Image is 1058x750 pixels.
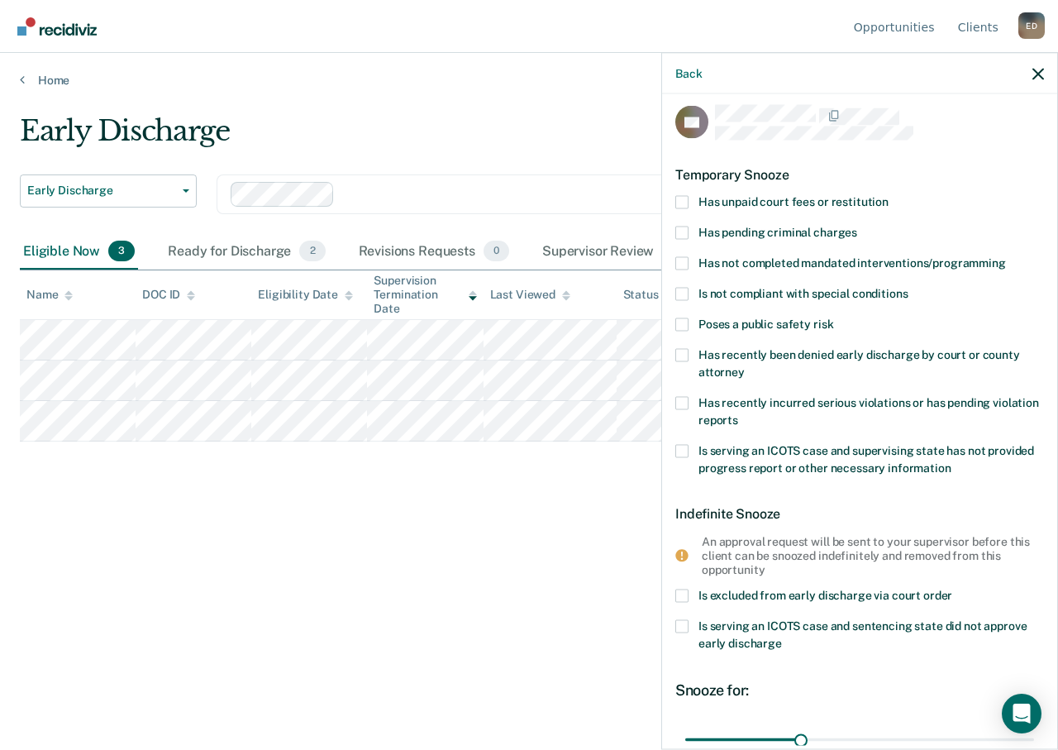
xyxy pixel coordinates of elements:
[490,288,570,302] div: Last Viewed
[698,347,1020,378] span: Has recently been denied early discharge by court or county attorney
[164,234,328,270] div: Ready for Discharge
[1018,12,1045,39] div: E D
[698,286,908,299] span: Is not compliant with special conditions
[539,234,692,270] div: Supervisor Review
[675,66,702,80] button: Back
[1002,694,1041,733] div: Open Intercom Messenger
[623,288,659,302] div: Status
[299,241,325,262] span: 2
[27,184,176,198] span: Early Discharge
[20,114,972,161] div: Early Discharge
[17,17,97,36] img: Recidiviz
[355,234,512,270] div: Revisions Requests
[258,288,353,302] div: Eligibility Date
[484,241,509,262] span: 0
[698,194,889,208] span: Has unpaid court fees or restitution
[20,234,138,270] div: Eligible Now
[374,274,476,315] div: Supervision Termination Date
[675,681,1044,700] div: Snooze for:
[675,153,1044,195] div: Temporary Snooze
[698,395,1039,426] span: Has recently incurred serious violations or has pending violation reports
[1018,12,1045,39] button: Profile dropdown button
[698,589,952,602] span: Is excluded from early discharge via court order
[698,443,1034,474] span: Is serving an ICOTS case and supervising state has not provided progress report or other necessar...
[142,288,195,302] div: DOC ID
[698,225,857,238] span: Has pending criminal charges
[698,256,1006,269] span: Has not completed mandated interventions/programming
[675,492,1044,534] div: Indefinite Snooze
[698,619,1027,650] span: Is serving an ICOTS case and sentencing state did not approve early discharge
[26,288,73,302] div: Name
[20,73,1038,88] a: Home
[108,241,135,262] span: 3
[702,534,1031,576] div: An approval request will be sent to your supervisor before this client can be snoozed indefinitel...
[698,317,833,330] span: Poses a public safety risk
